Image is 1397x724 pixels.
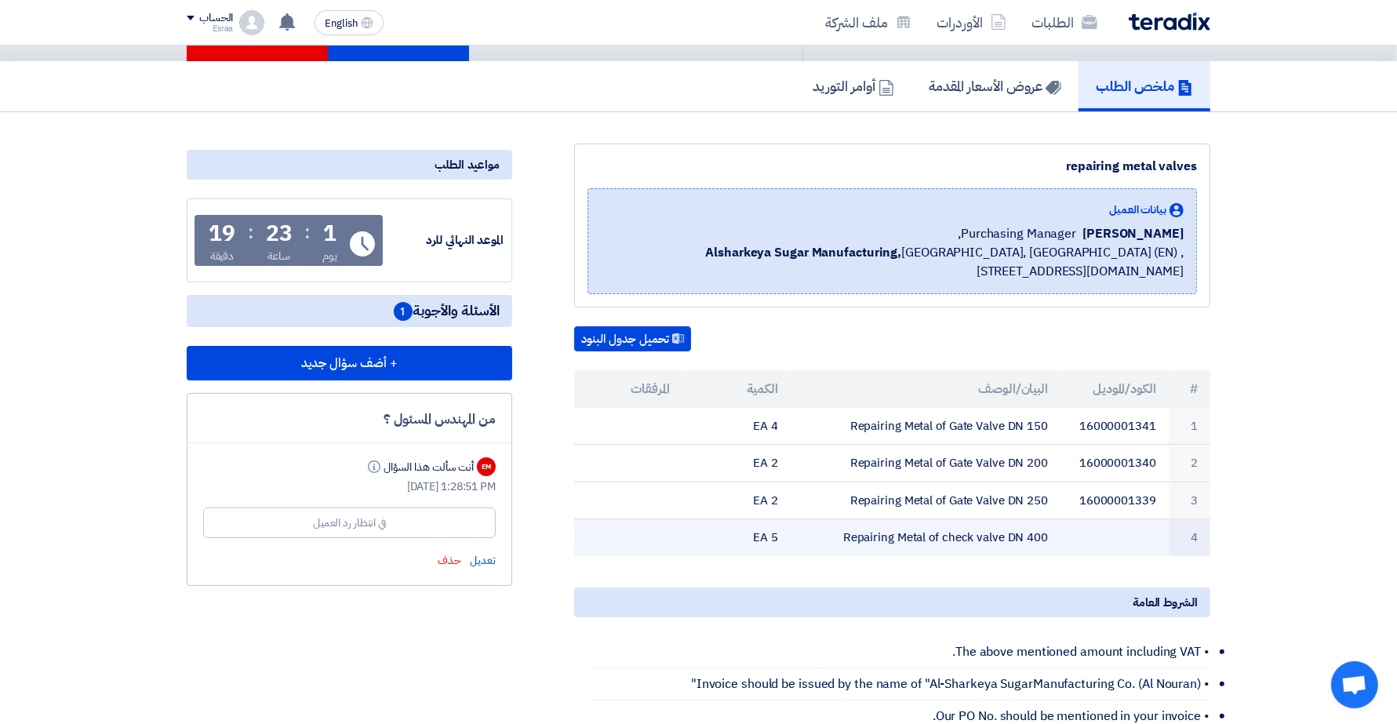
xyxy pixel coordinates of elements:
td: 4 [1169,519,1210,556]
span: تعديل [470,552,496,569]
button: + أضف سؤال جديد [187,346,512,380]
span: الأسئلة والأجوبة [394,301,500,321]
div: الحساب [199,12,233,25]
img: profile_test.png [239,10,264,35]
div: 19 [209,223,235,245]
div: Esraa [187,24,233,33]
div: في انتظار رد العميل [313,515,386,531]
div: repairing metal valves [588,157,1197,176]
td: Repairing Metal of Gate Valve DN 150 [791,408,1061,445]
div: دقيقة [210,248,235,264]
a: الطلبات [1019,4,1110,41]
li: • The above mentioned amount including VAT. [590,636,1210,668]
span: [GEOGRAPHIC_DATA], [GEOGRAPHIC_DATA] (EN) ,[STREET_ADDRESS][DOMAIN_NAME] [601,243,1184,281]
a: أوامر التوريد [795,61,911,111]
div: الموعد النهائي للرد [386,231,504,249]
a: عروض الأسعار المقدمة [911,61,1079,111]
h5: عروض الأسعار المقدمة [929,77,1061,95]
span: English [325,18,358,29]
span: بيانات العميل [1109,202,1166,218]
td: Repairing Metal of Gate Valve DN 250 [791,482,1061,519]
div: 23 [266,223,293,245]
div: : [248,218,253,246]
a: ملخص الطلب [1079,61,1210,111]
td: 16000001340 [1060,445,1169,482]
td: 2 EA [682,482,791,519]
td: Repairing Metal of check valve DN 400 [791,519,1061,556]
th: المرفقات [574,370,682,408]
td: 3 [1169,482,1210,519]
td: 16000001341 [1060,408,1169,445]
b: Alsharkeya Sugar Manufacturing, [705,243,901,262]
th: البيان/الوصف [791,370,1061,408]
td: 2 [1169,445,1210,482]
li: • Invoice should be issued by the name of "Al-Sharkeya SugarManufacturing Co. (Al Nouran)" [590,668,1210,700]
h5: أوامر التوريد [813,77,894,95]
span: [PERSON_NAME] [1082,224,1184,243]
button: English [315,10,384,35]
td: 16000001339 [1060,482,1169,519]
th: الكود/الموديل [1060,370,1169,408]
div: [DATE] 1:28:51 PM [203,478,496,495]
img: Teradix logo [1129,13,1210,31]
div: من المهندس المسئول ؟ [203,409,496,430]
td: 1 [1169,408,1210,445]
div: أنت سألت هذا السؤال [365,459,474,475]
div: : [304,218,310,246]
div: ساعة [267,248,290,264]
div: EM [477,457,496,476]
div: يوم [322,248,337,264]
h5: ملخص الطلب [1096,77,1193,95]
button: تحميل جدول البنود [574,326,691,351]
span: الشروط العامة [1133,594,1198,611]
a: Open chat [1331,661,1378,708]
div: 1 [323,223,337,245]
th: # [1169,370,1210,408]
span: Purchasing Manager, [958,224,1076,243]
td: 2 EA [682,445,791,482]
td: 4 EA [682,408,791,445]
span: حذف [438,552,461,569]
div: مواعيد الطلب [187,150,512,180]
td: Repairing Metal of Gate Valve DN 200 [791,445,1061,482]
td: 5 EA [682,519,791,556]
a: ملف الشركة [813,4,924,41]
a: الأوردرات [924,4,1019,41]
span: 1 [394,302,413,321]
th: الكمية [682,370,791,408]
